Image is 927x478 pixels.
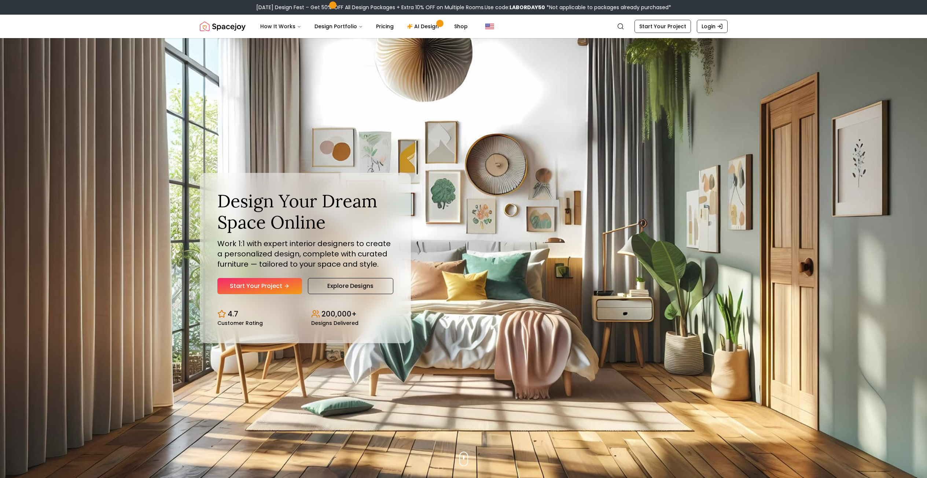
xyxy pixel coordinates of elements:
[256,4,671,11] div: [DATE] Design Fest – Get 50% OFF All Design Packages + Extra 10% OFF on Multiple Rooms.
[228,309,238,319] p: 4.7
[217,190,393,233] h1: Design Your Dream Space Online
[697,20,728,33] a: Login
[370,19,400,34] a: Pricing
[485,4,545,11] span: Use code:
[308,278,393,294] a: Explore Designs
[217,303,393,326] div: Design stats
[217,278,302,294] a: Start Your Project
[200,19,246,34] a: Spacejoy
[254,19,307,34] button: How It Works
[448,19,474,34] a: Shop
[217,238,393,269] p: Work 1:1 with expert interior designers to create a personalized design, complete with curated fu...
[321,309,357,319] p: 200,000+
[200,15,728,38] nav: Global
[545,4,671,11] span: *Not applicable to packages already purchased*
[311,320,358,326] small: Designs Delivered
[254,19,474,34] nav: Main
[510,4,545,11] b: LABORDAY50
[485,22,494,31] img: United States
[309,19,369,34] button: Design Portfolio
[217,320,263,326] small: Customer Rating
[200,19,246,34] img: Spacejoy Logo
[401,19,447,34] a: AI Design
[634,20,691,33] a: Start Your Project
